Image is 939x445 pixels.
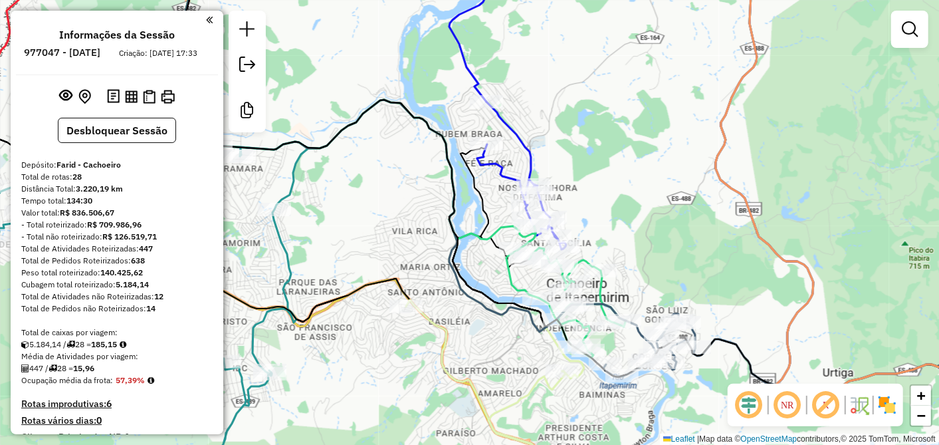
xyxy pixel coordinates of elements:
[21,219,213,231] div: - Total roteirizado:
[100,267,143,277] strong: 140.425,62
[21,398,213,410] h4: Rotas improdutivas:
[60,208,114,218] strong: R$ 836.506,67
[663,434,695,444] a: Leaflet
[66,196,92,206] strong: 134:30
[146,303,156,313] strong: 14
[21,341,29,349] i: Cubagem total roteirizado
[896,16,923,43] a: Exibir filtros
[234,16,261,46] a: Nova sessão e pesquisa
[91,339,117,349] strong: 185,15
[76,86,94,107] button: Centralizar mapa no depósito ou ponto de apoio
[58,118,176,143] button: Desbloquear Sessão
[76,184,123,194] strong: 3.220,19 km
[96,414,102,426] strong: 0
[733,389,765,421] span: Ocultar deslocamento
[21,432,213,443] h4: Clientes Priorizados NR:
[21,243,213,255] div: Total de Atividades Roteirizadas:
[234,97,261,127] a: Criar modelo
[21,171,213,183] div: Total de rotas:
[73,363,94,373] strong: 15,96
[21,351,213,363] div: Média de Atividades por viagem:
[741,434,797,444] a: OpenStreetMap
[21,291,213,303] div: Total de Atividades não Roteirizadas:
[21,159,213,171] div: Depósito:
[21,303,213,315] div: Total de Pedidos não Roteirizados:
[106,398,112,410] strong: 6
[21,415,213,426] h4: Rotas vários dias:
[116,375,145,385] strong: 57,39%
[21,375,113,385] span: Ocupação média da frota:
[917,387,926,404] span: +
[234,51,261,81] a: Exportar sessão
[148,376,154,384] em: Média calculada utilizando a maior ocupação (%Peso ou %Cubagem) de cada rota da sessão. Rotas cro...
[21,267,213,279] div: Peso total roteirizado:
[21,183,213,195] div: Distância Total:
[21,207,213,219] div: Valor total:
[56,160,121,170] strong: Farid - Cachoeiro
[59,29,175,41] h4: Informações da Sessão
[911,386,931,406] a: Zoom in
[810,389,842,421] span: Exibir rótulo
[21,279,213,291] div: Cubagem total roteirizado:
[917,407,926,424] span: −
[25,47,101,59] h6: 977047 - [DATE]
[158,87,177,106] button: Imprimir Rotas
[877,394,898,416] img: Exibir/Ocultar setores
[21,365,29,372] i: Total de Atividades
[66,341,75,349] i: Total de rotas
[131,255,145,265] strong: 638
[140,87,158,106] button: Visualizar Romaneio
[849,394,870,416] img: Fluxo de ruas
[21,363,213,374] div: 447 / 28 =
[49,365,57,372] i: Total de rotas
[206,12,213,27] a: Clique aqui para minimizar o painel
[21,195,213,207] div: Tempo total:
[139,243,153,253] strong: 447
[697,434,699,444] span: |
[660,434,939,445] div: Map data © contributors,© 2025 TomTom, Microsoft
[911,406,931,426] a: Zoom out
[21,339,213,351] div: 5.184,14 / 28 =
[57,86,76,107] button: Exibir sessão original
[87,220,142,229] strong: R$ 709.986,96
[122,87,140,105] button: Visualizar relatório de Roteirização
[124,431,130,443] strong: 1
[114,47,203,59] div: Criação: [DATE] 17:33
[120,341,126,349] i: Meta Caixas/viagem: 1,00 Diferença: 184,15
[21,231,213,243] div: - Total não roteirizado:
[116,279,149,289] strong: 5.184,14
[154,291,163,301] strong: 12
[72,172,82,182] strong: 28
[21,255,213,267] div: Total de Pedidos Roteirizados:
[104,86,122,107] button: Logs desbloquear sessão
[772,389,803,421] span: Ocultar NR
[21,327,213,339] div: Total de caixas por viagem:
[102,231,157,241] strong: R$ 126.519,71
